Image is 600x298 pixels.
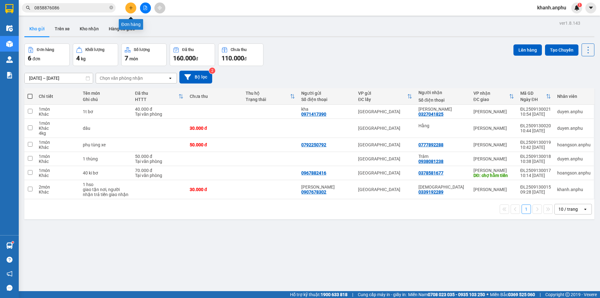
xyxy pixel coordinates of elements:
[301,170,326,175] div: 0967882416
[39,145,77,150] div: Khác
[135,173,183,178] div: Tại văn phòng
[520,145,551,150] div: 10:42 [DATE]
[577,3,582,7] sup: 1
[125,54,128,62] span: 7
[6,25,13,32] img: warehouse-icon
[473,109,514,114] div: [PERSON_NAME]
[470,88,517,105] th: Toggle SortBy
[6,56,13,63] img: warehouse-icon
[585,3,596,13] button: caret-down
[135,168,183,173] div: 70.000 đ
[290,291,347,298] span: Hỗ trợ kỹ thuật:
[358,291,407,298] span: Cung cấp máy in - giấy in:
[490,291,535,298] span: Miền Bắc
[520,123,551,128] div: ĐL2509130020
[83,109,129,114] div: 1t bơ
[39,173,77,178] div: Khác
[132,88,187,105] th: Toggle SortBy
[418,112,443,117] div: 0327041825
[558,206,578,212] div: 10 / trang
[557,142,591,147] div: hoangson.anphu
[37,48,54,52] div: Đơn hàng
[39,94,77,99] div: Chi tiết
[358,187,412,192] div: [GEOGRAPHIC_DATA]
[473,168,514,173] div: [PERSON_NAME]
[83,182,129,187] div: 1 hso
[301,91,352,96] div: Người gửi
[358,156,412,161] div: [GEOGRAPHIC_DATA]
[83,187,129,197] div: giao tận nơi, người nhận trả tiền giao nhận
[358,170,412,175] div: [GEOGRAPHIC_DATA]
[39,189,77,194] div: Khác
[83,142,129,147] div: phụ tùng xe
[557,126,591,131] div: duyen.anphu
[190,142,239,147] div: 50.000 đ
[418,184,467,189] div: chùa
[557,170,591,175] div: hoangson.anphu
[301,107,352,112] div: kha
[358,97,407,102] div: ĐC lấy
[83,97,129,102] div: Ghi chú
[428,292,485,297] strong: 0708 023 035 - 0935 103 250
[143,6,147,10] span: file-add
[83,170,129,175] div: 40 ki bơ
[520,159,551,164] div: 10:38 [DATE]
[473,173,514,178] div: DĐ: chợ hằm tiến
[246,97,290,102] div: Trạng thái
[358,91,407,96] div: VP gửi
[196,56,198,61] span: đ
[557,109,591,114] div: duyen.anphu
[301,112,326,117] div: 0971417390
[520,112,551,117] div: 10:54 [DATE]
[81,56,86,61] span: kg
[121,43,167,66] button: Số lượng7món
[520,128,551,133] div: 10:44 [DATE]
[244,56,247,61] span: đ
[6,242,13,249] img: warehouse-icon
[34,4,108,11] input: Tìm tên, số ĐT hoặc mã đơn
[7,257,12,263] span: question-circle
[129,56,138,61] span: món
[473,142,514,147] div: [PERSON_NAME]
[301,189,326,194] div: 0907678302
[6,41,13,47] img: warehouse-icon
[321,292,347,297] strong: 1900 633 818
[418,170,443,175] div: 0378581677
[50,21,75,36] button: Trên xe
[218,43,263,66] button: Chưa thu110.000đ
[83,91,129,96] div: Tên món
[140,3,151,13] button: file-add
[473,91,509,96] div: VP nhận
[574,5,580,11] img: icon-new-feature
[520,168,551,173] div: ĐL2509130017
[170,43,215,66] button: Đã thu160.000đ
[39,154,77,159] div: 1 món
[39,126,77,131] div: Khác
[39,131,77,136] div: 4 kg
[28,54,31,62] span: 6
[358,142,412,147] div: [GEOGRAPHIC_DATA]
[242,88,298,105] th: Toggle SortBy
[125,3,136,13] button: plus
[39,140,77,145] div: 1 món
[190,94,239,99] div: Chưa thu
[135,154,183,159] div: 50.000 đ
[545,44,578,56] button: Tạo Chuyến
[508,292,535,297] strong: 0369 525 060
[520,107,551,112] div: ĐL2509130021
[76,54,80,62] span: 4
[487,293,488,296] span: ⚪️
[39,184,77,189] div: 2 món
[301,184,352,189] div: thích linh toàn
[520,140,551,145] div: ĐL2509130019
[557,187,591,192] div: khanh.anphu
[135,91,178,96] div: Đã thu
[7,271,12,277] span: notification
[301,97,352,102] div: Số điện thoại
[39,112,77,117] div: Khác
[352,291,353,298] span: |
[83,126,129,131] div: dâu
[109,6,113,9] span: close-circle
[25,73,93,83] input: Select a date range.
[100,75,143,81] div: Chọn văn phòng nhận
